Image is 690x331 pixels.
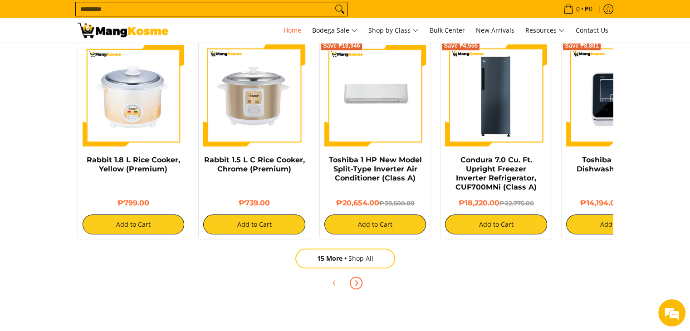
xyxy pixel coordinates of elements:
span: 15 More [317,254,348,263]
div: Minimize live chat window [149,5,171,26]
button: Previous [324,273,344,293]
a: Resources [521,18,569,43]
span: Contact Us [576,26,608,34]
span: Home [284,26,301,34]
span: Shop by Class [368,25,419,36]
span: We're online! [53,105,125,196]
button: Search [333,2,347,16]
button: Add to Cart [445,214,547,234]
span: Bulk Center [430,26,465,34]
textarea: Type your message and hit 'Enter' [5,229,173,260]
button: Next [346,273,366,293]
nav: Main Menu [177,18,613,43]
a: Toshiba 1 HP New Model Split-Type Inverter Air Conditioner (Class A) [329,156,422,182]
del: ₱39,600.00 [379,200,415,207]
a: Contact Us [571,18,613,43]
button: Add to Cart [324,214,426,234]
h6: ₱20,654.00 [324,199,426,208]
a: New Arrivals [471,18,519,43]
a: Condura 7.0 Cu. Ft. Upright Freezer Inverter Refrigerator, CUF700MNi (Class A) [455,156,537,191]
h6: ₱739.00 [203,199,305,208]
a: Bulk Center [425,18,470,43]
button: Add to Cart [566,214,668,234]
img: Toshiba 1 HP New Model Split-Type Inverter Air Conditioner (Class A) [324,44,426,146]
span: • [561,4,595,14]
a: Shop by Class [364,18,423,43]
a: Rabbit 1.8 L Rice Cooker, Yellow (Premium) [87,156,180,173]
span: ₱0 [583,6,594,12]
h6: ₱18,220.00 [445,199,547,208]
a: Toshiba Mini 4-Set Dishwasher (Class A) [577,156,658,173]
span: Save ₱8,801 [565,43,599,49]
del: ₱22,775.00 [499,200,534,207]
h6: ₱14,194.00 [566,199,668,208]
div: Chat with us now [47,51,152,63]
img: Toshiba Mini 4-Set Dishwasher (Class A) [566,44,668,146]
img: Mang Kosme: Your Home Appliances Warehouse Sale Partner! [78,23,168,38]
img: https://mangkosme.com/products/rabbit-1-5-l-c-rice-cooker-chrome-class-a [203,44,305,146]
span: Resources [525,25,565,36]
a: 15 MoreShop All [295,248,395,268]
img: https://mangkosme.com/products/rabbit-1-8-l-rice-cooker-yellow-class-a [83,44,185,146]
span: New Arrivals [476,26,514,34]
button: Add to Cart [83,214,185,234]
span: Bodega Sale [312,25,357,36]
img: Condura 7.0 Cu. Ft. Upright Freezer Inverter Refrigerator, CUF700MNi (Class A) [445,44,547,146]
button: Add to Cart [203,214,305,234]
a: Bodega Sale [308,18,362,43]
a: Home [279,18,306,43]
h6: ₱799.00 [83,199,185,208]
span: 0 [575,6,581,12]
span: Save ₱18,946 [323,43,360,49]
a: Rabbit 1.5 L C Rice Cooker, Chrome (Premium) [204,156,304,173]
span: Save ₱4,555 [444,43,478,49]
